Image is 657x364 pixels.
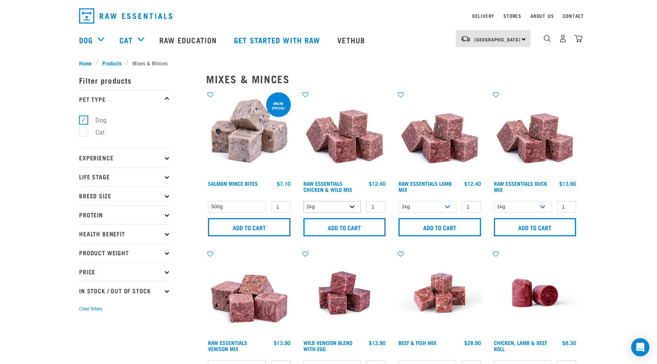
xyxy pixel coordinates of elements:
[559,35,567,43] img: user.png
[79,8,172,24] img: Raw Essentials Logo
[98,59,126,67] a: Products
[303,341,352,350] a: Wild Venison Blend with Egg
[492,250,578,336] img: Raw Essentials Chicken Lamb Beef Bulk Minced Raw Dog Food Roll Unwrapped
[271,201,290,213] input: 1
[559,180,576,187] div: $13.90
[226,25,330,55] a: Get started with Raw
[563,14,584,17] a: Contact
[503,14,521,17] a: Stores
[369,180,386,187] div: $12.40
[274,340,290,346] div: $13.90
[398,218,481,236] input: Add to cart
[544,35,551,42] img: home-icon-1@2x.png
[79,148,170,167] p: Experience
[79,281,170,300] p: In Stock / Out Of Stock
[494,341,547,350] a: Chicken, Lamb & Beef Roll
[460,35,471,42] img: van-moving.png
[530,14,554,17] a: About Us
[303,218,386,236] input: Add to cart
[119,34,132,46] a: Cat
[397,91,483,177] img: ?1041 RE Lamb Mix 01
[398,341,436,344] a: Beef & Fish Mix
[79,90,170,109] p: Pet Type
[472,14,494,17] a: Delivery
[557,201,576,213] input: 1
[83,116,109,125] label: Dog
[208,218,290,236] input: Add to cart
[79,59,578,67] nav: breadcrumbs
[79,59,96,67] a: Home
[73,5,584,27] nav: dropdown navigation
[79,224,170,243] p: Health Benefit
[79,59,92,67] span: Home
[208,182,258,185] a: Salmon Mince Bites
[398,182,452,191] a: Raw Essentials Lamb Mix
[152,25,226,55] a: Raw Education
[574,35,582,43] img: home-icon@2x.png
[330,25,375,55] a: Vethub
[562,340,576,346] div: $8.30
[79,34,93,46] a: Dog
[631,338,649,356] div: Open Intercom Messenger
[302,91,388,177] img: Pile Of Cubed Chicken Wild Meat Mix
[464,180,481,187] div: $12.40
[79,243,170,262] p: Product Weight
[277,180,290,187] div: $7.10
[303,182,352,191] a: Raw Essentials Chicken & Wild Mix
[464,340,481,346] div: $28.90
[474,38,521,41] span: [GEOGRAPHIC_DATA]
[102,59,122,67] span: Products
[79,167,170,186] p: Life Stage
[492,91,578,177] img: ?1041 RE Lamb Mix 01
[367,201,386,213] input: 1
[79,186,170,205] p: Breed Size
[79,205,170,224] p: Protein
[83,128,108,137] label: Cat
[206,250,292,336] img: 1113 RE Venison Mix 01
[494,182,547,191] a: Raw Essentials Duck Mix
[302,250,388,336] img: Venison Egg 1616
[206,91,292,177] img: 1141 Salmon Mince 01
[79,305,102,312] button: Clear filters
[494,218,576,236] input: Add to cart
[462,201,481,213] input: 1
[266,98,291,114] div: ONLINE SPECIAL!
[79,71,170,90] p: Filter products
[206,73,578,85] h2: Mixes & Minces
[79,262,170,281] p: Price
[397,250,483,336] img: Beef Mackerel 1
[369,340,386,346] div: $13.90
[208,341,247,350] a: Raw Essentials Venison Mix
